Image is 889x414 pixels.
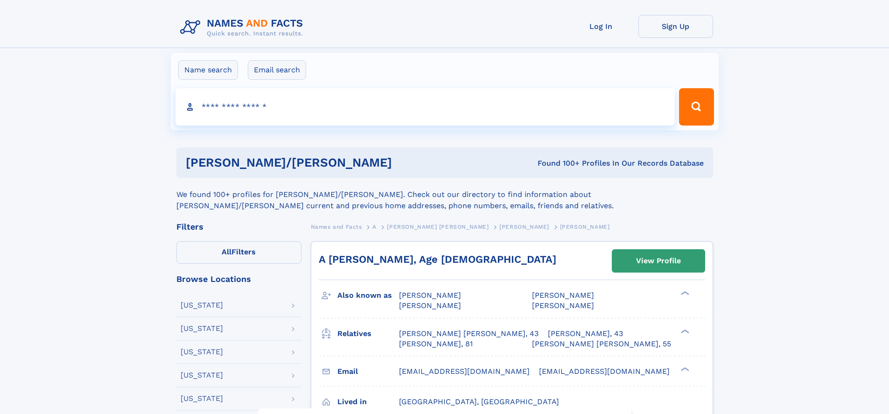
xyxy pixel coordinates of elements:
span: [GEOGRAPHIC_DATA], [GEOGRAPHIC_DATA] [399,397,559,406]
div: [US_STATE] [181,348,223,356]
span: [PERSON_NAME] [532,291,594,300]
div: Filters [176,223,301,231]
div: Browse Locations [176,275,301,283]
a: [PERSON_NAME] [PERSON_NAME], 43 [399,329,539,339]
h3: Email [337,364,399,379]
a: A [PERSON_NAME], Age [DEMOGRAPHIC_DATA] [319,253,556,265]
span: [EMAIL_ADDRESS][DOMAIN_NAME] [399,367,530,376]
a: Log In [564,15,638,38]
a: View Profile [612,250,705,272]
div: [US_STATE] [181,372,223,379]
a: [PERSON_NAME] [499,221,549,232]
img: Logo Names and Facts [176,15,311,40]
div: [US_STATE] [181,395,223,402]
div: [US_STATE] [181,325,223,332]
a: A [372,221,377,232]
h3: Also known as [337,288,399,303]
span: [PERSON_NAME] [399,291,461,300]
div: ❯ [679,366,690,372]
div: ❯ [679,328,690,334]
div: [US_STATE] [181,302,223,309]
button: Search Button [679,88,714,126]
span: [PERSON_NAME] [399,301,461,310]
a: Names and Facts [311,221,362,232]
div: Found 100+ Profiles In Our Records Database [465,158,704,168]
div: ❯ [679,290,690,296]
a: [PERSON_NAME], 43 [548,329,623,339]
div: We found 100+ profiles for [PERSON_NAME]/[PERSON_NAME]. Check out our directory to find informati... [176,178,713,211]
h3: Relatives [337,326,399,342]
a: Sign Up [638,15,713,38]
label: Email search [248,60,306,80]
h1: [PERSON_NAME]/[PERSON_NAME] [186,157,465,168]
a: [PERSON_NAME] [PERSON_NAME] [387,221,489,232]
h3: Lived in [337,394,399,410]
div: View Profile [636,250,681,272]
a: [PERSON_NAME] [PERSON_NAME], 55 [532,339,671,349]
span: All [222,247,231,256]
input: search input [175,88,675,126]
span: [PERSON_NAME] [532,301,594,310]
label: Filters [176,241,301,264]
label: Name search [178,60,238,80]
span: A [372,224,377,230]
span: [EMAIL_ADDRESS][DOMAIN_NAME] [539,367,670,376]
span: [PERSON_NAME] [499,224,549,230]
span: [PERSON_NAME] [560,224,610,230]
span: [PERSON_NAME] [PERSON_NAME] [387,224,489,230]
a: [PERSON_NAME], 81 [399,339,473,349]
